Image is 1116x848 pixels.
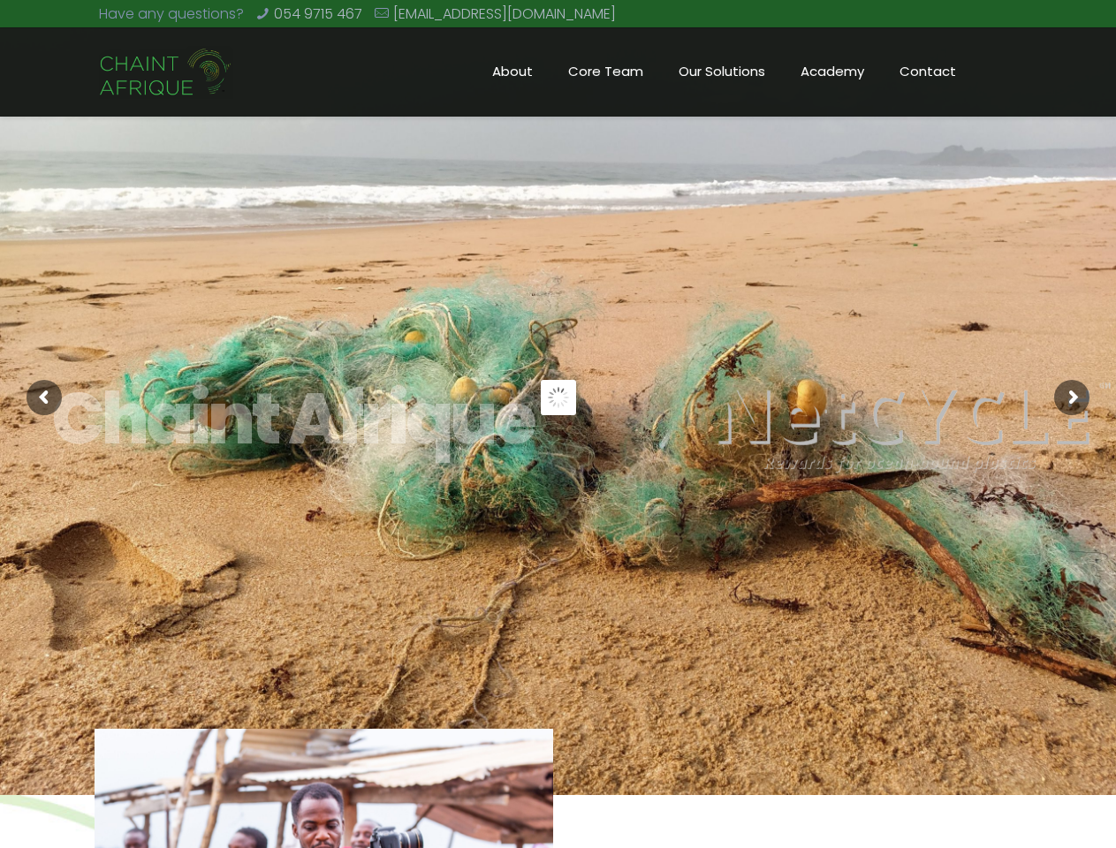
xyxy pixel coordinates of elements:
span: Contact [882,58,974,85]
a: Our Solutions [661,27,783,116]
a: 054 9715 467 [274,4,362,24]
a: About [474,27,550,116]
img: Chaint_Afrique-20 [99,46,233,99]
a: Academy [783,27,882,116]
a: Chaint Afrique [99,27,233,116]
a: Core Team [550,27,661,116]
span: Academy [783,58,882,85]
a: Contact [882,27,974,116]
span: Our Solutions [661,58,783,85]
span: About [474,58,550,85]
a: [EMAIL_ADDRESS][DOMAIN_NAME] [393,4,616,24]
rs-layer: Chaint Afrique [51,379,534,458]
span: Core Team [550,58,661,85]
